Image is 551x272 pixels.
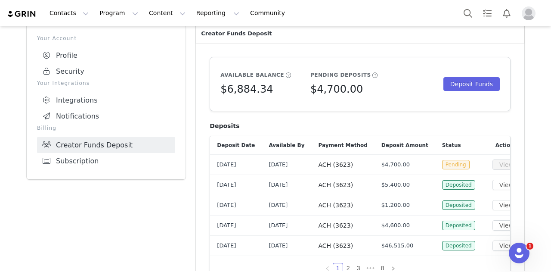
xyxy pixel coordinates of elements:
iframe: Intercom live chat [509,243,529,263]
span: [DATE] [217,201,236,209]
span: $5,400.00 [381,181,410,189]
h5: $6,884.34 [220,81,273,97]
span: ACH (3623) [318,202,353,209]
span: Available By [269,141,304,149]
div: Actions [486,136,524,154]
span: $46,515.00 [381,241,413,250]
p: Billing [37,124,175,132]
span: Deposited [442,200,475,210]
a: Profile [37,47,175,63]
button: Content [144,3,191,23]
span: [DATE] [217,241,236,250]
span: Deposited [442,241,475,250]
span: $1,200.00 [381,201,410,209]
button: View [492,180,520,190]
span: [DATE] [269,242,288,249]
p: Your Integrations [37,79,175,87]
span: Deposit Amount [381,141,428,149]
span: ACH (3623) [318,222,353,229]
h5: Available Balance [220,71,284,79]
button: Profile [517,6,544,20]
span: ACH (3623) [318,161,353,168]
span: ACH (3623) [318,181,353,188]
span: $4,600.00 [381,221,410,230]
button: Reporting [191,3,245,23]
button: View [492,200,520,210]
a: Creator Funds Deposit [37,137,175,153]
h5: $4,700.00 [310,81,363,97]
h4: Deposits [210,122,511,131]
span: [DATE] [269,202,288,208]
span: Deposited [442,221,475,230]
span: [DATE] [269,222,288,228]
span: Status [442,141,461,149]
span: Deposit Date [217,141,255,149]
button: Program [94,3,143,23]
h5: Pending Deposits [310,71,371,79]
span: 1 [526,243,533,250]
img: placeholder-profile.jpg [522,6,536,20]
span: Pending [442,160,470,169]
button: Deposit Funds [443,77,500,91]
button: Notifications [497,3,516,23]
span: Deposited [442,180,475,190]
span: ACH (3623) [318,242,353,249]
span: [DATE] [269,161,288,168]
span: $4,700.00 [381,160,410,169]
p: Your Account [37,34,175,42]
button: View [492,220,520,231]
i: icon: left [325,266,330,271]
i: icon: right [390,266,396,271]
span: [DATE] [217,181,236,189]
span: [DATE] [217,160,236,169]
a: Security [37,63,175,79]
span: Creator Funds Deposit [201,29,272,38]
span: [DATE] [217,221,236,230]
img: grin logo [7,10,37,18]
button: View [492,159,520,170]
a: Subscription [37,153,175,169]
button: Search [458,3,477,23]
a: Tasks [478,3,497,23]
button: Contacts [44,3,94,23]
button: View [492,241,520,251]
span: [DATE] [269,181,288,188]
a: Integrations [37,92,175,108]
a: Notifications [37,108,175,124]
a: Community [245,3,294,23]
span: Payment Method [318,141,367,149]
